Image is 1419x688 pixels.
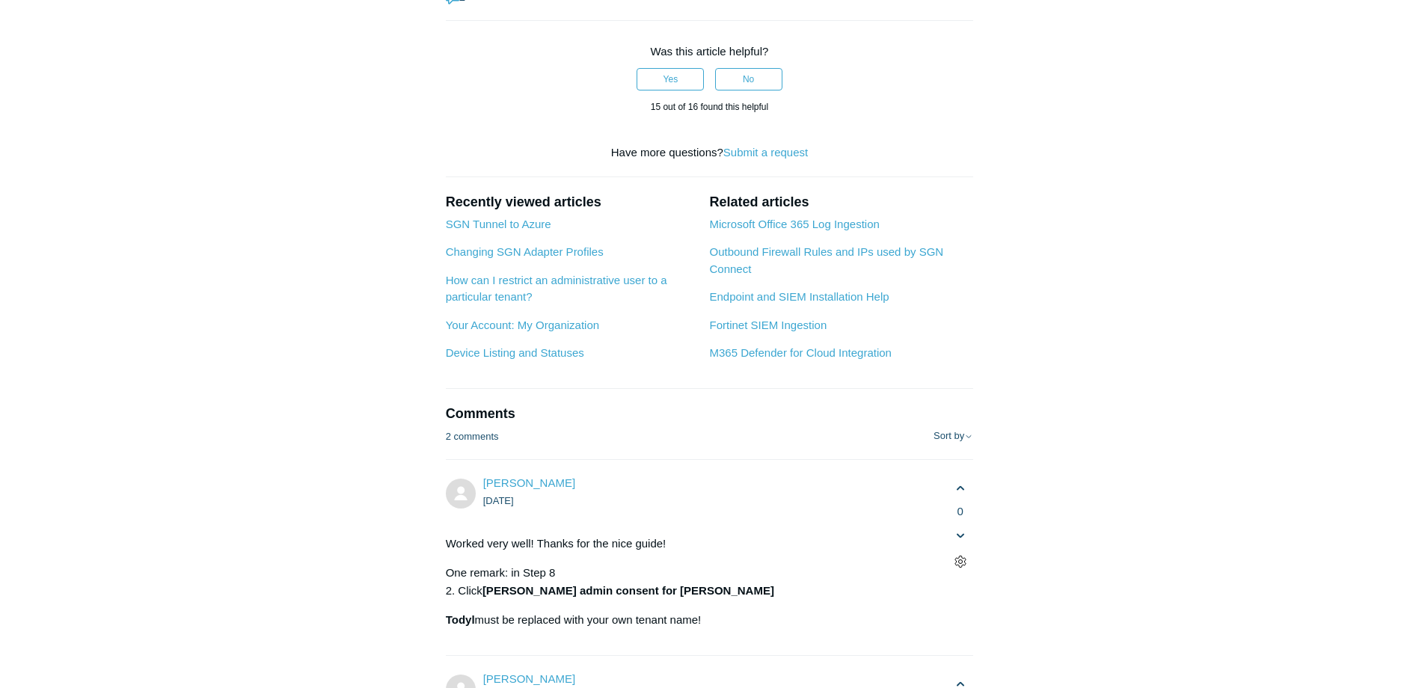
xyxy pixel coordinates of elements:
[947,523,973,549] button: This comment was not helpful
[709,245,943,275] a: Outbound Firewall Rules and IPs used by SGN Connect
[446,274,667,304] a: How can I restrict an administrative user to a particular tenant?
[715,68,782,90] button: This article was not helpful
[483,476,575,489] span: Erwin Geirnaert
[709,290,889,303] a: Endpoint and SIEM Installation Help
[446,535,933,553] p: Worked very well! Thanks for the nice guide!
[446,404,974,424] h2: Comments
[947,475,973,501] button: This comment was helpful
[709,346,891,359] a: M365 Defender for Cloud Integration
[446,192,695,212] h2: Recently viewed articles
[446,613,475,626] strong: Todyl
[934,431,973,442] button: Sort by
[637,68,704,90] button: This article was helpful
[446,245,604,258] a: Changing SGN Adapter Profiles
[723,146,808,159] a: Submit a request
[482,584,774,597] strong: [PERSON_NAME] admin consent for [PERSON_NAME]
[709,319,827,331] a: Fortinet SIEM Ingestion
[483,476,575,489] a: [PERSON_NAME]
[446,218,551,230] a: SGN Tunnel to Azure
[446,611,933,629] p: must be replaced with your own tenant name!
[446,429,499,444] p: 2 comments
[446,564,933,600] p: One remark: in Step 8 2. Click
[947,503,973,520] span: 0
[709,218,879,230] a: Microsoft Office 365 Log Ingestion
[709,192,973,212] h2: Related articles
[483,672,575,685] a: [PERSON_NAME]
[446,144,974,162] div: Have more questions?
[446,319,599,331] a: Your Account: My Organization
[651,45,769,58] span: Was this article helpful?
[446,346,584,359] a: Device Listing and Statuses
[947,549,973,575] button: Comment actions
[483,672,575,685] span: Stuart Brown
[483,495,514,506] time: 06/07/2021, 11:45
[651,102,768,112] span: 15 out of 16 found this helpful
